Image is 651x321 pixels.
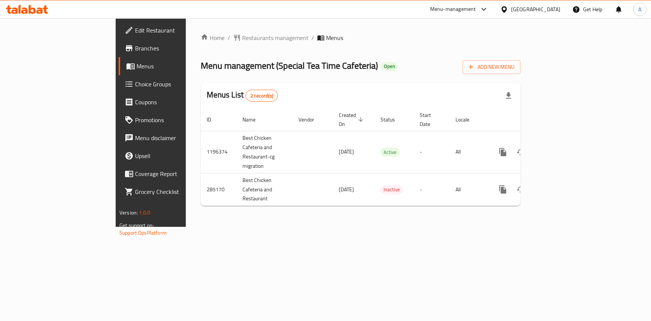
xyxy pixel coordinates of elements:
[339,111,366,129] span: Created On
[135,115,218,124] span: Promotions
[135,26,218,35] span: Edit Restaurant
[450,173,488,206] td: All
[135,187,218,196] span: Grocery Checklist
[119,208,138,217] span: Version:
[119,183,224,201] a: Grocery Checklist
[119,228,167,238] a: Support.OpsPlatform
[119,147,224,165] a: Upsell
[456,115,479,124] span: Locale
[511,5,560,13] div: [GEOGRAPHIC_DATA]
[119,21,224,39] a: Edit Restaurant
[381,148,400,157] div: Active
[135,169,218,178] span: Coverage Report
[298,115,324,124] span: Vendor
[119,75,224,93] a: Choice Groups
[207,89,278,102] h2: Menus List
[228,33,230,42] li: /
[207,115,221,124] span: ID
[246,92,278,99] span: 2 record(s)
[339,147,354,157] span: [DATE]
[139,208,150,217] span: 1.0.0
[119,111,224,129] a: Promotions
[242,115,265,124] span: Name
[245,90,278,102] div: Total records count
[430,5,476,14] div: Menu-management
[119,93,224,111] a: Coupons
[512,143,530,161] button: Change Status
[381,115,405,124] span: Status
[201,57,378,74] span: Menu management ( Special Tea Time Cafeteria )
[135,80,218,89] span: Choice Groups
[500,87,517,105] div: Export file
[119,39,224,57] a: Branches
[312,33,314,42] li: /
[339,185,354,194] span: [DATE]
[494,143,512,161] button: more
[119,57,224,75] a: Menus
[201,108,572,206] table: enhanced table
[135,44,218,53] span: Branches
[450,131,488,173] td: All
[233,33,309,42] a: Restaurants management
[135,133,218,142] span: Menu disclaimer
[135,151,218,160] span: Upsell
[326,33,343,42] span: Menus
[463,60,520,74] button: Add New Menu
[638,5,641,13] span: A
[135,98,218,107] span: Coupons
[119,165,224,183] a: Coverage Report
[381,62,398,71] div: Open
[469,62,514,72] span: Add New Menu
[381,148,400,157] span: Active
[201,33,520,42] nav: breadcrumb
[237,131,292,173] td: Best Chicken Cafeteria and Restaurant-cg migration
[119,220,154,230] span: Get support on:
[381,185,403,194] span: Inactive
[242,33,309,42] span: Restaurants management
[420,111,441,129] span: Start Date
[381,63,398,70] span: Open
[414,173,450,206] td: -
[237,173,292,206] td: Best Chicken Cafeteria and Restaurant
[137,62,218,71] span: Menus
[512,180,530,198] button: Change Status
[488,108,572,131] th: Actions
[119,129,224,147] a: Menu disclaimer
[414,131,450,173] td: -
[494,180,512,198] button: more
